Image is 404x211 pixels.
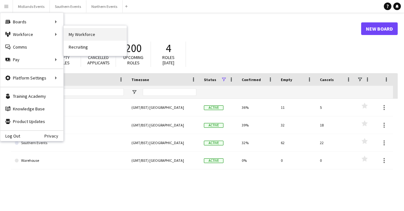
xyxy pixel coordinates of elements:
div: 5 [316,99,355,116]
div: Platform Settings [0,72,63,84]
span: Upcoming roles [123,55,143,66]
div: Pay [0,53,63,66]
span: Active [204,158,223,163]
div: (GMT/BST) [GEOGRAPHIC_DATA] [128,152,200,169]
a: Southern Events [15,134,124,152]
span: Active [204,141,223,145]
a: Log Out [0,133,20,138]
div: 0% [238,152,277,169]
span: Roles [DATE] [162,55,175,66]
div: 11 [277,99,316,116]
div: 0 [277,152,316,169]
a: My Workforce [64,28,127,41]
h1: Boards [11,24,361,33]
span: Cancelled applicants [87,55,110,66]
a: Warehouse [15,152,124,169]
button: Open Filter Menu [131,89,137,95]
div: 62 [277,134,316,151]
span: Active [204,105,223,110]
div: 18 [316,116,355,134]
span: Active [204,123,223,128]
button: Midlands Events [13,0,50,13]
span: 200 [125,41,141,55]
div: (GMT/BST) [GEOGRAPHIC_DATA] [128,134,200,151]
div: Boards [0,15,63,28]
div: 22 [316,134,355,151]
div: Workforce [0,28,63,41]
a: Midlands Events [15,99,124,116]
a: Product Updates [0,115,63,128]
span: Empty [281,77,292,82]
a: Privacy [44,133,63,138]
span: Timezone [131,77,149,82]
div: (GMT/BST) [GEOGRAPHIC_DATA] [128,116,200,134]
a: Recruiting [64,41,127,53]
div: 32 [277,116,316,134]
a: Knowledge Base [0,103,63,115]
div: 36% [238,99,277,116]
a: Northern Events [15,116,124,134]
input: Board name Filter Input [26,88,124,96]
input: Timezone Filter Input [143,88,196,96]
a: Comms [0,41,63,53]
div: 39% [238,116,277,134]
span: Status [204,77,216,82]
a: New Board [361,22,398,35]
div: 32% [238,134,277,151]
span: 4 [166,41,171,55]
a: Training Academy [0,90,63,103]
span: Confirmed [242,77,261,82]
button: Southern Events [50,0,86,13]
div: 0 [316,152,355,169]
div: (GMT/BST) [GEOGRAPHIC_DATA] [128,99,200,116]
button: Northern Events [86,0,123,13]
span: Cancels [320,77,334,82]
